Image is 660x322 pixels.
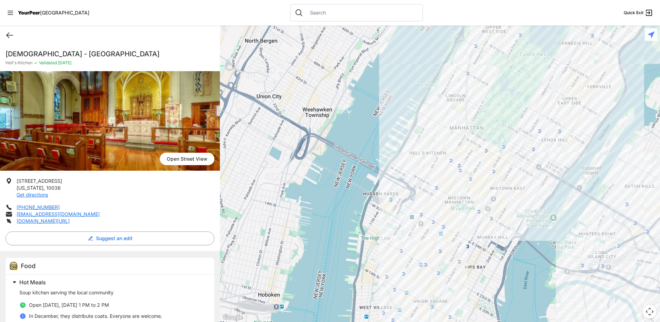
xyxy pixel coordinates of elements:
[43,185,45,191] span: ,
[40,10,89,16] span: [GEOGRAPHIC_DATA]
[17,204,60,210] a: [PHONE_NUMBER]
[17,218,70,224] a: [DOMAIN_NAME][URL]
[6,60,32,66] span: Hell's Kitchen
[160,153,214,165] span: Open Street View
[6,231,214,245] button: Suggest an edit
[222,313,244,322] a: Open this area in Google Maps (opens a new window)
[17,178,62,184] span: [STREET_ADDRESS]
[46,185,61,191] span: 10036
[96,235,133,242] span: Suggest an edit
[19,289,206,296] p: Soup kitchen serving the local community
[624,10,643,16] span: Quick Exit
[34,60,38,66] span: ✓
[306,9,418,16] input: Search
[6,49,214,59] h1: [DEMOGRAPHIC_DATA] - [GEOGRAPHIC_DATA]
[643,305,657,319] button: Map camera controls
[17,211,100,217] a: [EMAIL_ADDRESS][DOMAIN_NAME]
[17,192,48,198] a: Get directions
[222,313,244,322] img: Google
[39,60,57,65] span: Validated
[18,10,40,16] span: YourPeer
[57,60,71,65] span: [DATE]
[17,185,43,191] span: [US_STATE]
[29,302,109,308] span: Open [DATE], [DATE] 1 PM to 2 PM
[18,11,89,15] a: YourPeer[GEOGRAPHIC_DATA]
[624,9,653,17] a: Quick Exit
[29,313,162,320] p: In December, they distribute coats. Everyone are welcome.
[19,279,46,286] span: Hot Meals
[21,262,36,269] span: Food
